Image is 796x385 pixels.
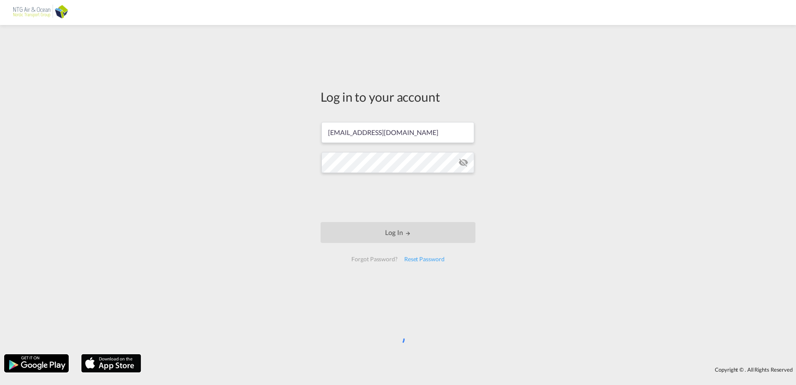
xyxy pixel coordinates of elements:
md-icon: icon-eye-off [458,157,468,167]
input: Enter email/phone number [321,122,474,143]
div: Log in to your account [321,88,475,105]
img: google.png [3,353,70,373]
div: Forgot Password? [348,252,400,267]
button: LOGIN [321,222,475,243]
iframe: reCAPTCHA [335,181,461,214]
img: af31b1c0b01f11ecbc353f8e72265e29.png [12,3,69,22]
img: apple.png [80,353,142,373]
div: Copyright © . All Rights Reserved [145,362,796,377]
div: Reset Password [401,252,448,267]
